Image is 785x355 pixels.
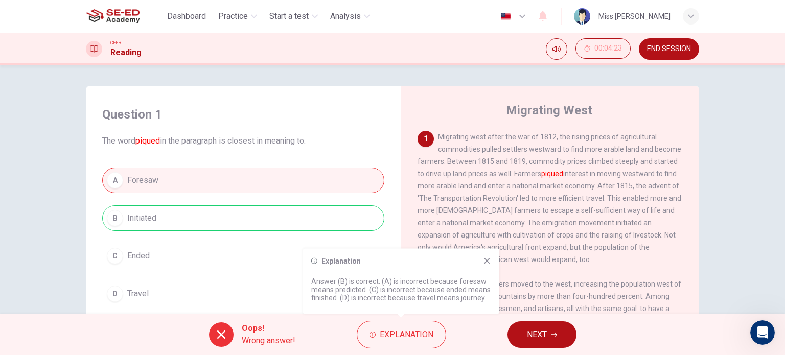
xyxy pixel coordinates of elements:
img: en [499,13,512,20]
span: Practice [218,10,248,22]
a: Open in help center [135,282,217,291]
h1: Reading [110,46,142,59]
span: disappointed reaction [136,249,163,270]
span: 😃 [195,249,210,270]
span: neutral face reaction [163,249,189,270]
div: Hide [575,38,631,60]
span: smiley reaction [189,249,216,270]
button: Collapse window [307,4,327,23]
span: Start a test [269,10,309,22]
p: Answer (B) is correct. (A) is incorrect because foresaw means predicted. (C) is incorrect because... [311,277,491,302]
span: NEXT [527,327,547,342]
span: CEFR [110,39,121,46]
span: Wrong answer! [242,335,295,347]
button: go back [7,4,26,23]
div: Mute [546,38,567,60]
span: 😐 [168,249,183,270]
div: Close [327,4,345,22]
font: piqued [135,136,160,146]
h4: Question 1 [102,106,384,123]
span: 😞 [142,249,156,270]
span: END SESSION [647,45,691,53]
span: 00:04:23 [594,44,622,53]
img: Profile picture [574,8,590,25]
img: SE-ED Academy logo [86,6,140,27]
div: Miss [PERSON_NAME] [598,10,671,22]
span: Migrating west after the war of 1812, the rising prices of agricultural commodities pulled settle... [418,133,681,264]
iframe: Intercom live chat [750,320,775,345]
div: 1 [418,131,434,147]
span: Oops! [242,322,295,335]
span: The word in the paragraph is closest in meaning to: [102,135,384,147]
span: Analysis [330,10,361,22]
h6: Explanation [321,257,361,265]
div: Did this answer your question? [12,239,339,250]
span: Dashboard [167,10,206,22]
h4: Migrating West [506,102,592,119]
font: piqued [541,170,563,178]
span: Explanation [380,327,433,342]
